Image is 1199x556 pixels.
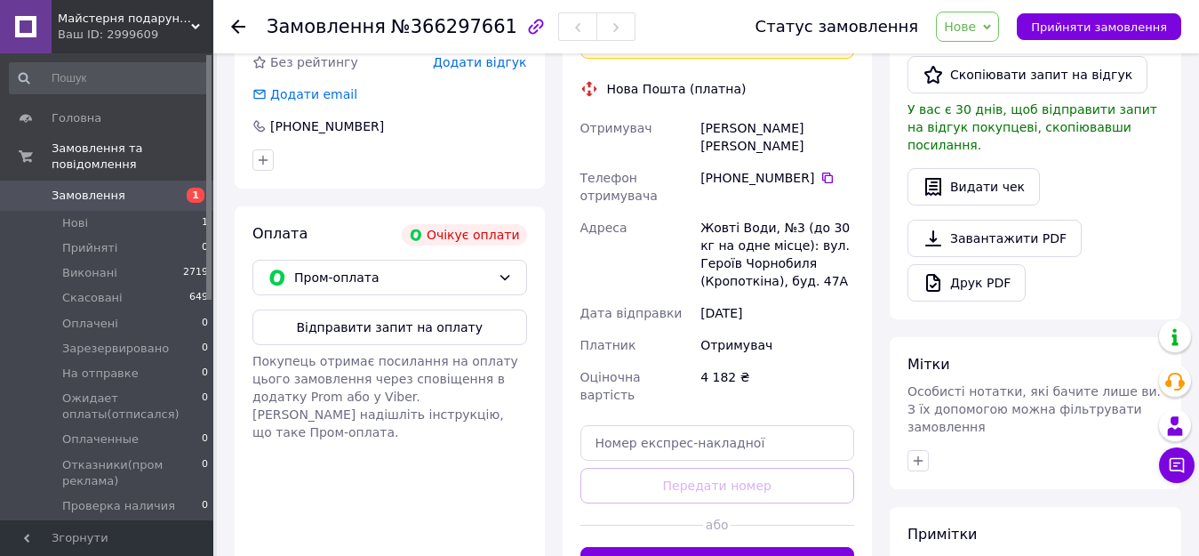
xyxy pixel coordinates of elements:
div: Очікує оплати [402,224,527,246]
span: Адреса [580,221,627,235]
span: Без рейтингу [270,55,358,69]
span: 1 [202,215,208,231]
span: Ожидает оплаты(отписался) [62,391,202,423]
span: або [703,516,731,534]
div: Нова Пошта (платна) [603,80,751,98]
span: 0 [202,391,208,423]
span: Замовлення та повідомлення [52,141,213,173]
span: 0 [202,366,208,382]
span: Додати відгук [433,55,526,69]
span: Нове [944,20,976,34]
span: У вас є 30 днів, щоб відправити запит на відгук покупцеві, скопіювавши посилання. [907,102,1157,152]
span: Примітки [907,526,977,543]
span: 0 [202,498,208,514]
span: Дата відправки [580,306,683,320]
div: Жовті Води, №3 (до 30 кг на одне місце): вул. Героїв Чорнобиля (Кропоткіна), буд. 47А [697,212,858,297]
span: На отправке [62,366,139,382]
button: Скопіювати запит на відгук [907,56,1147,93]
button: Видати чек [907,168,1040,205]
span: Прийняті [62,240,117,256]
span: №366297661 [391,16,517,37]
span: Прийняти замовлення [1031,20,1167,34]
button: Чат з покупцем [1159,447,1195,483]
span: Виконані [62,265,117,281]
span: Нові [62,215,88,231]
div: Додати email [251,85,359,103]
span: Телефон отримувача [580,171,658,203]
span: Мітки [907,356,950,373]
div: [PHONE_NUMBER] [268,117,386,135]
span: Зарезервировано [62,341,169,357]
span: Майстерня подарунків "HSH BBQ" [58,11,191,27]
button: Прийняти замовлення [1017,13,1181,40]
span: Проверка наличия [62,498,175,514]
div: Повернутися назад [231,18,245,36]
div: [PHONE_NUMBER] [700,169,854,187]
div: [PERSON_NAME] [PERSON_NAME] [697,112,858,162]
span: Оплаченные [62,431,139,447]
span: Головна [52,110,101,126]
span: 0 [202,240,208,256]
span: Скасовані [62,290,123,306]
button: Відправити запит на оплату [252,310,527,345]
div: Ваш ID: 2999609 [58,27,213,43]
span: Оціночна вартість [580,370,641,402]
span: 0 [202,341,208,357]
span: Замовлення [52,188,125,204]
a: Завантажити PDF [907,220,1082,257]
div: [DATE] [697,297,858,329]
input: Номер експрес-накладної [580,425,855,461]
div: Статус замовлення [755,18,919,36]
span: 0 [202,316,208,332]
span: Пром-оплата [294,268,491,287]
div: 4 182 ₴ [697,361,858,411]
span: Оплата [252,225,308,242]
span: Особисті нотатки, які бачите лише ви. З їх допомогою можна фільтрувати замовлення [907,384,1161,434]
span: Платник [580,338,636,352]
span: 1 [187,188,204,203]
span: Оплачені [62,316,118,332]
span: 649 [189,290,208,306]
div: Додати email [268,85,359,103]
span: 0 [202,457,208,489]
input: Пошук [9,62,210,94]
span: Замовлення [267,16,386,37]
span: Отримувач [580,121,652,135]
span: 2719 [183,265,208,281]
div: Отримувач [697,329,858,361]
a: Друк PDF [907,264,1026,302]
span: Отказники(пром реклама) [62,457,202,489]
span: Покупець отримає посилання на оплату цього замовлення через сповіщення в додатку Prom або у Viber... [252,354,518,439]
span: 0 [202,431,208,447]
